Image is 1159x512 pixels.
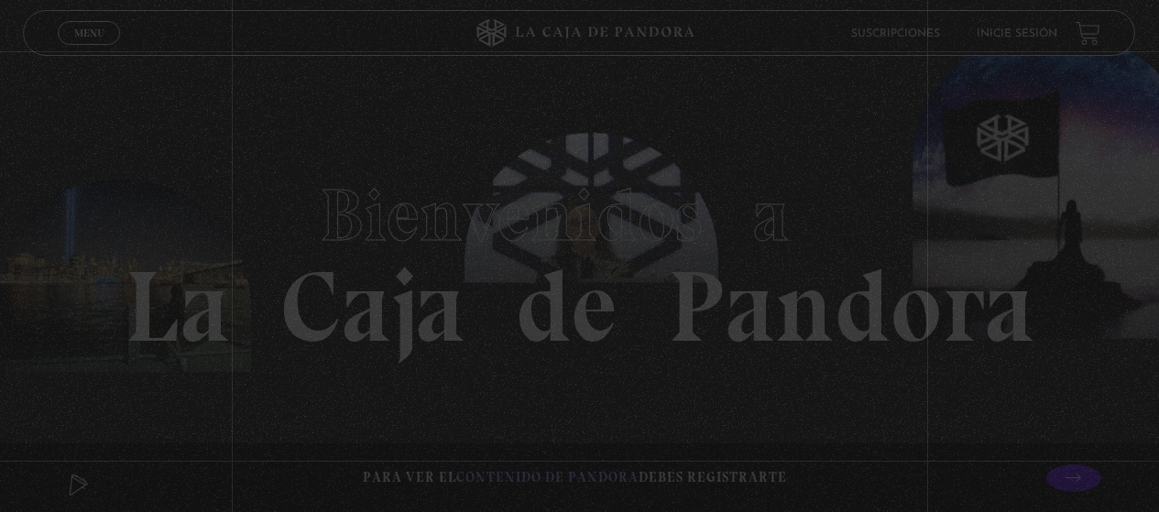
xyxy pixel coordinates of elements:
[320,171,840,259] span: Bienvenidos a
[456,469,639,485] span: contenido de Pandora
[1077,21,1101,46] a: View your shopping cart
[125,156,1034,357] h1: La Caja de Pandora
[363,465,787,490] p: Para ver el debes registrarte
[74,27,104,38] span: Menu
[978,28,1058,39] a: Inicie sesión
[852,28,941,39] a: Suscripciones
[68,43,111,56] span: Cerrar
